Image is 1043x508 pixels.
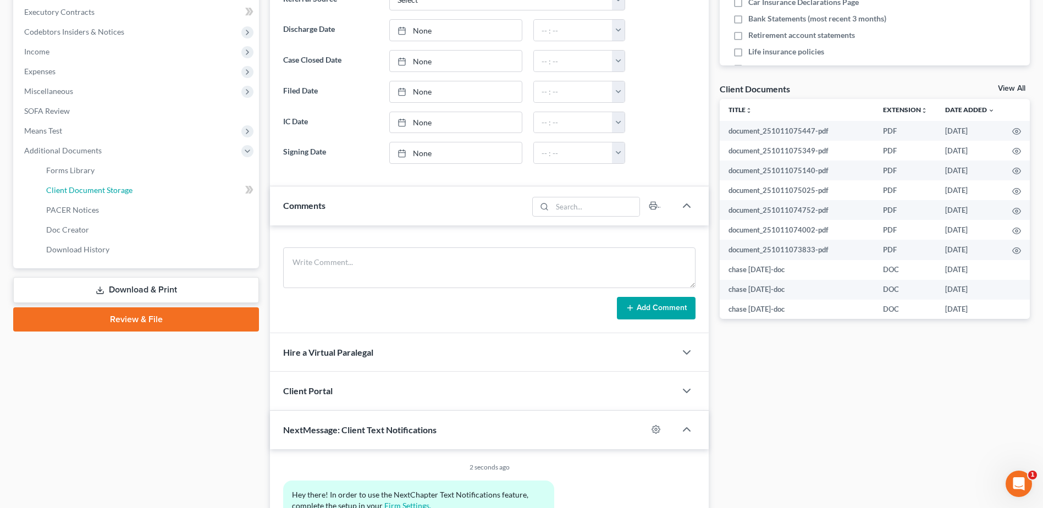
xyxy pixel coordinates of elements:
[46,225,89,234] span: Doc Creator
[46,205,99,214] span: PACER Notices
[874,280,936,300] td: DOC
[720,300,874,319] td: chase [DATE]-doc
[24,47,49,56] span: Income
[874,180,936,200] td: PDF
[720,260,874,280] td: chase [DATE]-doc
[46,245,109,254] span: Download History
[37,240,259,259] a: Download History
[883,106,928,114] a: Extensionunfold_more
[720,141,874,161] td: document_251011075349-pdf
[278,19,383,41] label: Discharge Date
[37,220,259,240] a: Doc Creator
[874,300,936,319] td: DOC
[936,240,1003,259] td: [DATE]
[1028,471,1037,479] span: 1
[1006,471,1032,497] iframe: Intercom live chat
[720,83,790,95] div: Client Documents
[37,180,259,200] a: Client Document Storage
[534,112,612,133] input: -- : --
[617,297,696,320] button: Add Comment
[874,220,936,240] td: PDF
[936,161,1003,180] td: [DATE]
[534,51,612,71] input: -- : --
[390,81,522,102] a: None
[283,347,373,357] span: Hire a Virtual Paralegal
[278,50,383,72] label: Case Closed Date
[15,2,259,22] a: Executory Contracts
[283,424,437,435] span: NextMessage: Client Text Notifications
[24,86,73,96] span: Miscellaneous
[874,121,936,141] td: PDF
[13,307,259,332] a: Review & File
[46,185,133,195] span: Client Document Storage
[37,200,259,220] a: PACER Notices
[283,385,333,396] span: Client Portal
[874,260,936,280] td: DOC
[874,161,936,180] td: PDF
[390,142,522,163] a: None
[936,280,1003,300] td: [DATE]
[936,121,1003,141] td: [DATE]
[936,220,1003,240] td: [DATE]
[13,277,259,303] a: Download & Print
[720,240,874,259] td: document_251011073833-pdf
[998,85,1025,92] a: View All
[720,121,874,141] td: document_251011075447-pdf
[748,63,896,74] span: Separation Agreements or Divorce Decrees
[936,141,1003,161] td: [DATE]
[874,141,936,161] td: PDF
[24,126,62,135] span: Means Test
[936,260,1003,280] td: [DATE]
[278,142,383,164] label: Signing Date
[283,462,696,472] div: 2 seconds ago
[24,146,102,155] span: Additional Documents
[874,240,936,259] td: PDF
[390,51,522,71] a: None
[278,81,383,103] label: Filed Date
[945,106,995,114] a: Date Added expand_more
[936,300,1003,319] td: [DATE]
[921,107,928,114] i: unfold_more
[46,165,95,175] span: Forms Library
[874,200,936,220] td: PDF
[729,106,752,114] a: Titleunfold_more
[24,27,124,36] span: Codebtors Insiders & Notices
[720,180,874,200] td: document_251011075025-pdf
[746,107,752,114] i: unfold_more
[390,20,522,41] a: None
[24,106,70,115] span: SOFA Review
[37,161,259,180] a: Forms Library
[748,13,886,24] span: Bank Statements (most recent 3 months)
[720,161,874,180] td: document_251011075140-pdf
[278,112,383,134] label: IC Date
[390,112,522,133] a: None
[534,20,612,41] input: -- : --
[24,67,56,76] span: Expenses
[15,101,259,121] a: SOFA Review
[720,280,874,300] td: chase [DATE]-doc
[283,200,325,211] span: Comments
[534,81,612,102] input: -- : --
[720,200,874,220] td: document_251011074752-pdf
[748,46,824,57] span: Life insurance policies
[988,107,995,114] i: expand_more
[552,197,639,216] input: Search...
[720,220,874,240] td: document_251011074002-pdf
[936,200,1003,220] td: [DATE]
[748,30,855,41] span: Retirement account statements
[936,180,1003,200] td: [DATE]
[534,142,612,163] input: -- : --
[24,7,95,16] span: Executory Contracts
